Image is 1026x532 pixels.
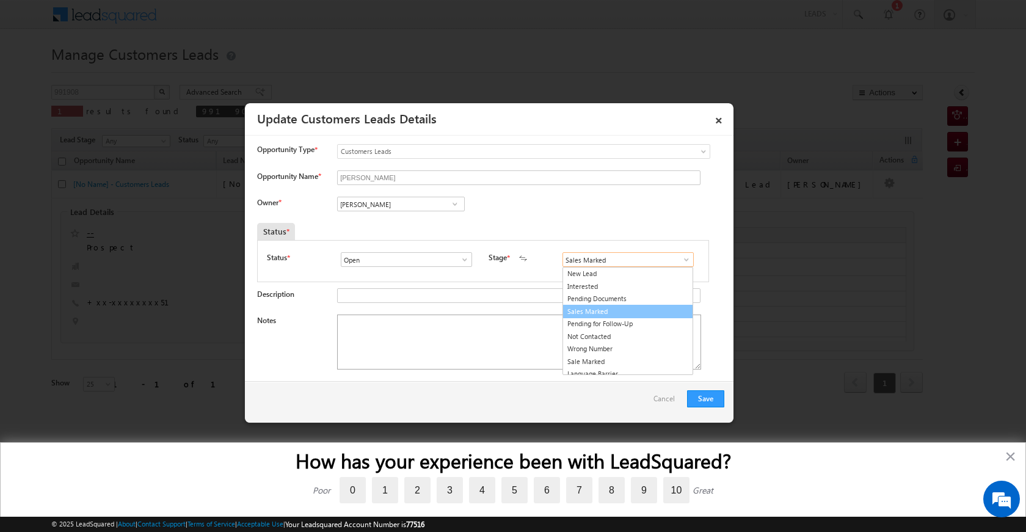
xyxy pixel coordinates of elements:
button: Close [1005,446,1016,466]
em: Start Chat [166,376,222,393]
a: Acceptable Use [237,520,283,528]
img: d_60004797649_company_0_60004797649 [21,64,51,80]
label: 10 [663,477,689,503]
label: 7 [566,477,592,503]
a: Pending Documents [563,293,693,305]
span: 77516 [406,520,424,529]
label: Stage [489,252,507,263]
a: Wrong Number [563,343,693,355]
span: © 2025 LeadSquared | | | | | [51,519,424,530]
label: 8 [598,477,625,503]
a: Update Customers Leads Details [257,109,437,126]
a: Terms of Service [187,520,235,528]
a: Interested [563,280,693,293]
div: Great [693,484,713,496]
a: Pending for Follow-Up [563,318,693,330]
a: About [118,520,136,528]
a: Contact Support [137,520,186,528]
label: Status [267,252,287,263]
label: 9 [631,477,657,503]
label: Notes [257,316,276,325]
div: Status [257,223,295,240]
a: Not Contacted [563,330,693,343]
div: Poor [313,484,330,496]
a: Cancel [653,390,681,414]
span: Customers Leads [338,146,660,157]
label: Owner [257,198,281,207]
a: Sale Marked [563,355,693,368]
h2: How has your experience been with LeadSquared? [25,449,1001,472]
a: Language Barrier [563,368,693,381]
label: 1 [372,477,398,503]
input: Type to Search [337,197,465,211]
span: Your Leadsquared Account Number is [285,520,424,529]
a: Show All Items [675,253,691,266]
a: Show All Items [454,253,469,266]
div: Minimize live chat window [200,6,230,35]
a: New Lead [563,268,693,280]
label: 5 [501,477,528,503]
span: Opportunity Type [257,144,315,155]
label: 0 [340,477,366,503]
a: × [708,107,729,129]
div: Chat with us now [64,64,205,80]
label: Description [257,290,294,299]
a: Sales Marked [562,305,693,319]
input: Type to Search [562,252,694,267]
label: 2 [404,477,431,503]
input: Type to Search [341,252,472,267]
label: 6 [534,477,560,503]
button: Save [687,390,724,407]
a: Show All Items [447,198,462,210]
label: Opportunity Name [257,172,321,181]
label: 3 [437,477,463,503]
label: 4 [469,477,495,503]
textarea: Type your message and hit 'Enter' [16,113,223,366]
